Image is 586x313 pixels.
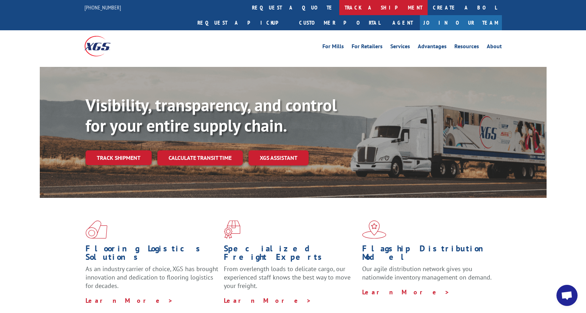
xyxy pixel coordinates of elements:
span: As an industry carrier of choice, XGS has brought innovation and dedication to flooring logistics... [86,265,218,290]
a: Join Our Team [420,15,502,30]
a: Learn More > [362,288,450,296]
a: Resources [454,44,479,51]
a: For Retailers [352,44,383,51]
a: About [487,44,502,51]
a: Customer Portal [294,15,385,30]
a: [PHONE_NUMBER] [84,4,121,11]
a: Request a pickup [192,15,294,30]
h1: Specialized Freight Experts [224,244,357,265]
a: Learn More > [224,296,311,305]
img: xgs-icon-flagship-distribution-model-red [362,220,386,239]
h1: Flagship Distribution Model [362,244,495,265]
span: Our agile distribution network gives you nationwide inventory management on demand. [362,265,492,281]
a: Agent [385,15,420,30]
a: For Mills [322,44,344,51]
a: Track shipment [86,150,152,165]
a: Learn More > [86,296,173,305]
img: xgs-icon-focused-on-flooring-red [224,220,240,239]
img: xgs-icon-total-supply-chain-intelligence-red [86,220,107,239]
div: Open chat [556,285,578,306]
b: Visibility, transparency, and control for your entire supply chain. [86,94,337,136]
a: Advantages [418,44,447,51]
p: From overlength loads to delicate cargo, our experienced staff knows the best way to move your fr... [224,265,357,296]
h1: Flooring Logistics Solutions [86,244,219,265]
a: Services [390,44,410,51]
a: XGS ASSISTANT [248,150,309,165]
a: Calculate transit time [157,150,243,165]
